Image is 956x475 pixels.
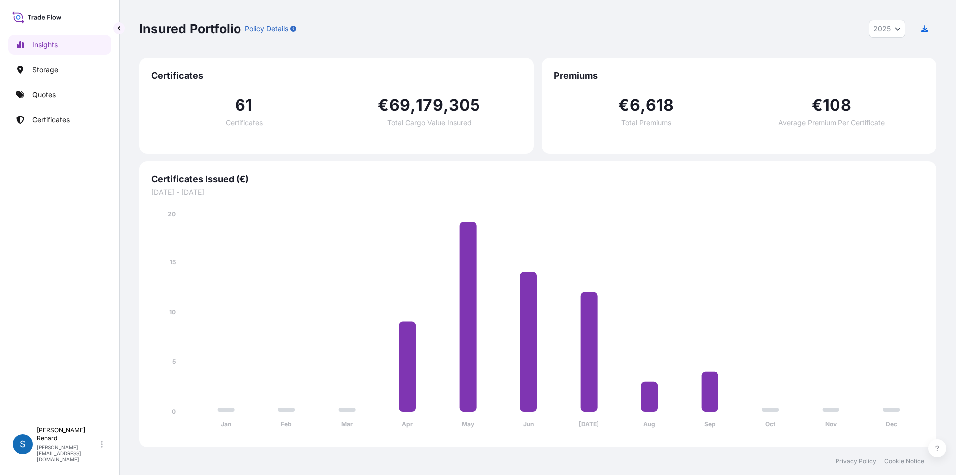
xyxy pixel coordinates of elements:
span: Total Premiums [621,119,671,126]
tspan: 15 [170,258,176,266]
p: [PERSON_NAME][EMAIL_ADDRESS][DOMAIN_NAME] [37,444,99,462]
a: Certificates [8,110,111,130]
tspan: Mar [341,420,353,428]
p: Certificates [32,115,70,125]
a: Quotes [8,85,111,105]
span: € [378,97,389,113]
tspan: Nov [825,420,837,428]
tspan: May [462,420,475,428]
span: Certificates Issued (€) [151,173,924,185]
button: Year Selector [869,20,905,38]
a: Privacy Policy [836,457,876,465]
span: , [443,97,449,113]
tspan: Oct [765,420,776,428]
p: Storage [32,65,58,75]
span: Certificates [226,119,263,126]
span: € [618,97,629,113]
a: Insights [8,35,111,55]
tspan: [DATE] [579,420,599,428]
tspan: 5 [172,358,176,365]
span: [DATE] - [DATE] [151,187,924,197]
tspan: Jun [523,420,534,428]
tspan: Apr [402,420,413,428]
span: 305 [449,97,480,113]
span: 108 [823,97,851,113]
span: 69 [389,97,410,113]
span: Average Premium Per Certificate [778,119,885,126]
a: Storage [8,60,111,80]
tspan: Aug [643,420,655,428]
tspan: Sep [704,420,716,428]
span: , [410,97,416,113]
tspan: 0 [172,408,176,415]
p: [PERSON_NAME] Renard [37,426,99,442]
tspan: 20 [168,210,176,218]
p: Policy Details [245,24,288,34]
span: 6 [630,97,640,113]
span: 179 [416,97,443,113]
span: € [812,97,823,113]
p: Insured Portfolio [139,21,241,37]
span: 2025 [873,24,891,34]
span: , [640,97,646,113]
tspan: Feb [281,420,292,428]
span: Certificates [151,70,522,82]
span: 61 [235,97,252,113]
tspan: Dec [886,420,897,428]
span: Premiums [554,70,924,82]
span: 618 [646,97,674,113]
p: Insights [32,40,58,50]
a: Cookie Notice [884,457,924,465]
tspan: Jan [221,420,231,428]
span: Total Cargo Value Insured [387,119,472,126]
p: Quotes [32,90,56,100]
tspan: 10 [169,308,176,316]
span: S [20,439,26,449]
